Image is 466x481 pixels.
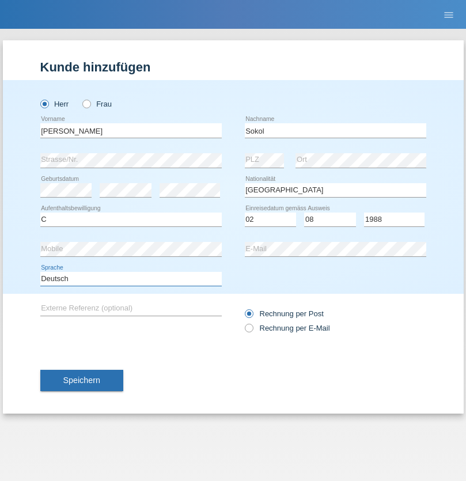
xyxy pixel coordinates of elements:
a: menu [437,11,460,18]
h1: Kunde hinzufügen [40,60,426,74]
input: Rechnung per E-Mail [245,324,252,338]
input: Rechnung per Post [245,309,252,324]
label: Herr [40,100,69,108]
label: Rechnung per Post [245,309,324,318]
label: Rechnung per E-Mail [245,324,330,332]
label: Frau [82,100,112,108]
button: Speichern [40,370,123,392]
input: Herr [40,100,48,107]
span: Speichern [63,376,100,385]
i: menu [443,9,454,21]
input: Frau [82,100,90,107]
